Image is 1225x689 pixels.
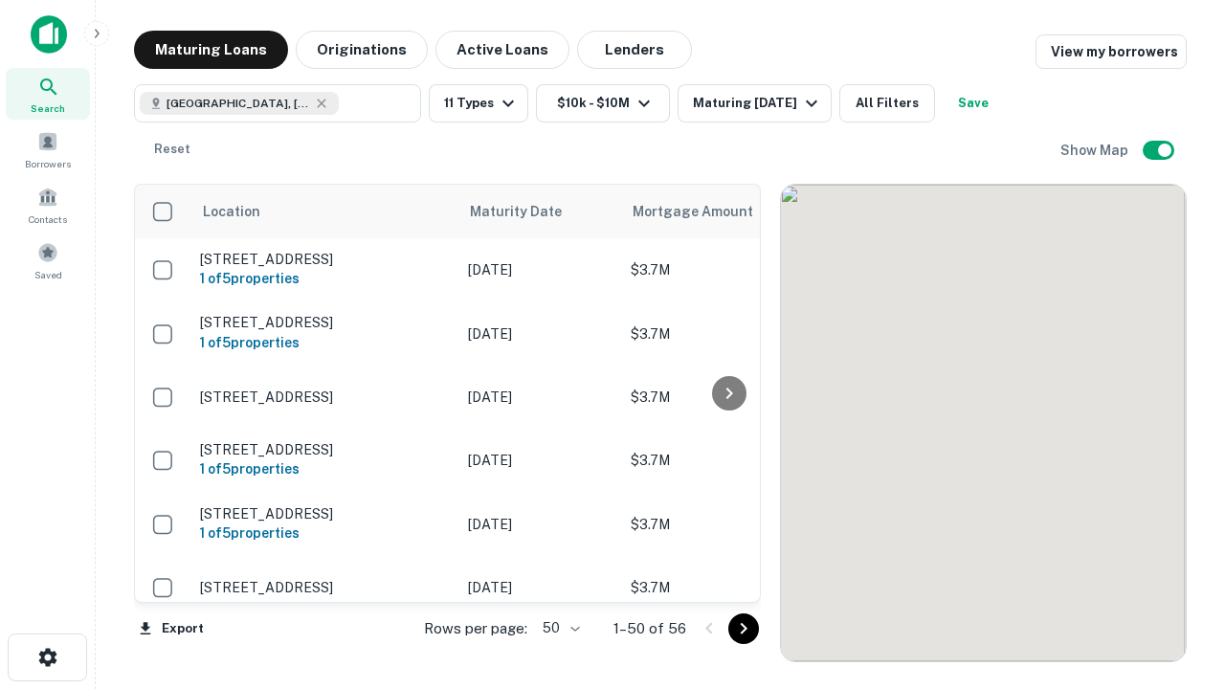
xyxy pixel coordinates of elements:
button: $10k - $10M [536,84,670,122]
button: Active Loans [435,31,569,69]
span: Mortgage Amount [633,200,778,223]
th: Mortgage Amount [621,185,832,238]
div: Maturing [DATE] [693,92,823,115]
th: Maturity Date [458,185,621,238]
p: [STREET_ADDRESS] [200,314,449,331]
span: Borrowers [25,156,71,171]
h6: 1 of 5 properties [200,458,449,479]
p: [DATE] [468,450,612,471]
button: Save your search to get updates of matches that match your search criteria. [943,84,1004,122]
p: [STREET_ADDRESS] [200,579,449,596]
iframe: Chat Widget [1129,475,1225,567]
div: 0 0 [781,185,1186,661]
p: Rows per page: [424,617,527,640]
a: View my borrowers [1036,34,1187,69]
p: $3.7M [631,577,822,598]
button: 11 Types [429,84,528,122]
h6: 1 of 5 properties [200,268,449,289]
p: 1–50 of 56 [613,617,686,640]
p: [DATE] [468,514,612,535]
button: Go to next page [728,613,759,644]
span: Location [202,200,260,223]
a: Borrowers [6,123,90,175]
th: Location [190,185,458,238]
p: [DATE] [468,323,612,344]
span: Search [31,100,65,116]
p: $3.7M [631,387,822,408]
button: Originations [296,31,428,69]
p: [DATE] [468,259,612,280]
button: Maturing Loans [134,31,288,69]
a: Saved [6,234,90,286]
h6: 1 of 5 properties [200,522,449,544]
div: 50 [535,614,583,642]
a: Contacts [6,179,90,231]
span: Saved [34,267,62,282]
p: [STREET_ADDRESS] [200,505,449,522]
p: $3.7M [631,323,822,344]
button: Reset [142,130,203,168]
button: Export [134,614,209,643]
span: [GEOGRAPHIC_DATA], [GEOGRAPHIC_DATA] [167,95,310,112]
p: [STREET_ADDRESS] [200,389,449,406]
h6: 1 of 5 properties [200,332,449,353]
p: [DATE] [468,577,612,598]
p: $3.7M [631,259,822,280]
button: All Filters [839,84,935,122]
h6: Show Map [1060,140,1131,161]
span: Contacts [29,211,67,227]
button: Lenders [577,31,692,69]
p: [DATE] [468,387,612,408]
p: [STREET_ADDRESS] [200,251,449,268]
button: Maturing [DATE] [678,84,832,122]
img: capitalize-icon.png [31,15,67,54]
p: $3.7M [631,450,822,471]
p: [STREET_ADDRESS] [200,441,449,458]
a: Search [6,68,90,120]
p: $3.7M [631,514,822,535]
span: Maturity Date [470,200,587,223]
